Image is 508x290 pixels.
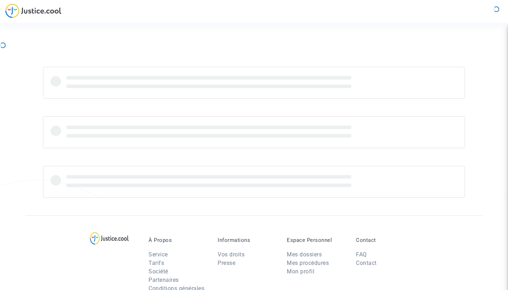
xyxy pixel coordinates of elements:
[90,232,129,245] img: logo-lg.svg
[287,260,329,266] a: Mes procédures
[218,251,244,258] a: Vos droits
[218,237,276,243] p: Informations
[356,251,367,258] a: FAQ
[149,260,164,266] a: Tarifs
[287,237,345,243] p: Espace Personnel
[149,277,179,283] a: Partenaires
[5,4,61,18] img: jc-logo.svg
[218,260,235,266] a: Presse
[149,268,168,275] a: Société
[149,237,207,243] p: À Propos
[287,251,322,258] a: Mes dossiers
[287,268,314,275] a: Mon profil
[356,237,415,243] p: Contact
[356,260,377,266] a: Contact
[149,251,168,258] a: Service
